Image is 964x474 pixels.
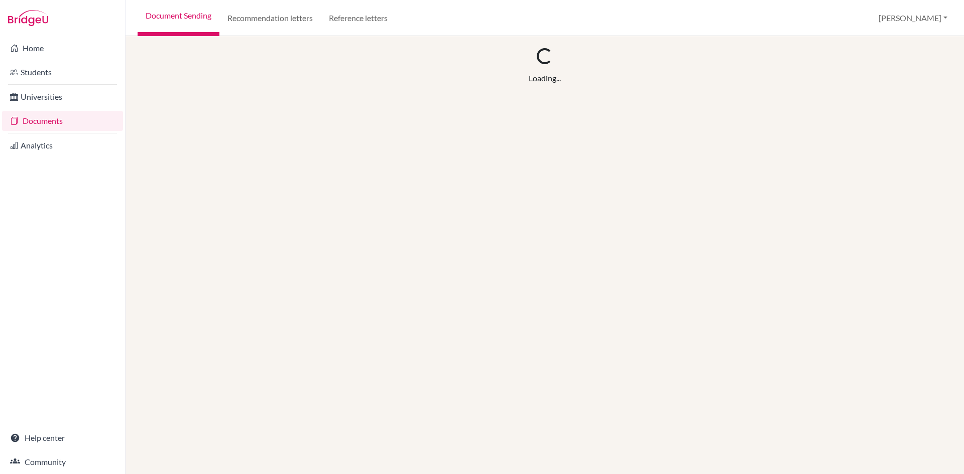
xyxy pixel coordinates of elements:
a: Students [2,62,123,82]
div: Loading... [529,72,561,84]
a: Universities [2,87,123,107]
a: Help center [2,428,123,448]
a: Analytics [2,135,123,155]
button: [PERSON_NAME] [874,9,952,28]
a: Documents [2,111,123,131]
a: Home [2,38,123,58]
img: Bridge-U [8,10,48,26]
a: Community [2,452,123,472]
